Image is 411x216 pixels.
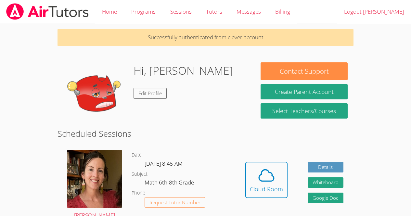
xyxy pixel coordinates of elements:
dt: Subject [132,170,148,178]
div: Cloud Room [250,184,283,194]
p: Successfully authenticated from clever account [58,29,353,46]
a: Google Doc [308,193,343,203]
span: Request Tutor Number [149,200,200,205]
button: Cloud Room [245,162,288,198]
dd: Math 6th-8th Grade [145,178,195,189]
dt: Date [132,151,142,159]
a: Edit Profile [134,88,167,99]
button: Request Tutor Number [145,197,205,208]
h2: Scheduled Sessions [58,127,353,140]
button: Create Parent Account [261,84,347,99]
button: Whiteboard [308,177,343,188]
img: default.png [63,62,128,127]
span: Messages [237,8,261,15]
img: IMG_4957.jpeg [67,150,122,208]
h1: Hi, [PERSON_NAME] [134,62,233,79]
button: Contact Support [261,62,347,80]
a: Select Teachers/Courses [261,103,347,119]
a: Details [308,162,343,172]
dt: Phone [132,189,145,197]
span: [DATE] 8:45 AM [145,160,183,167]
img: airtutors_banner-c4298cdbf04f3fff15de1276eac7730deb9818008684d7c2e4769d2f7ddbe033.png [6,3,89,20]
